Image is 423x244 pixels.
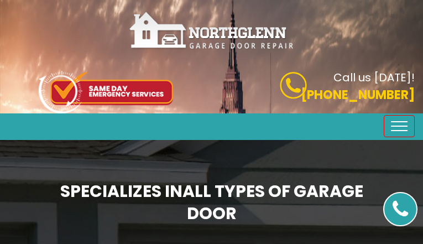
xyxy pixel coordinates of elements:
[384,115,415,137] button: Toggle navigation
[129,11,295,50] img: Northglenn.png
[220,72,415,104] a: Call us [DATE]! [PHONE_NUMBER]
[220,86,415,104] p: [PHONE_NUMBER]
[333,70,415,85] b: Call us [DATE]!
[60,179,363,225] b: Specializes in
[39,71,173,113] img: icon-top.png
[182,179,363,225] span: All Types of Garage Door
